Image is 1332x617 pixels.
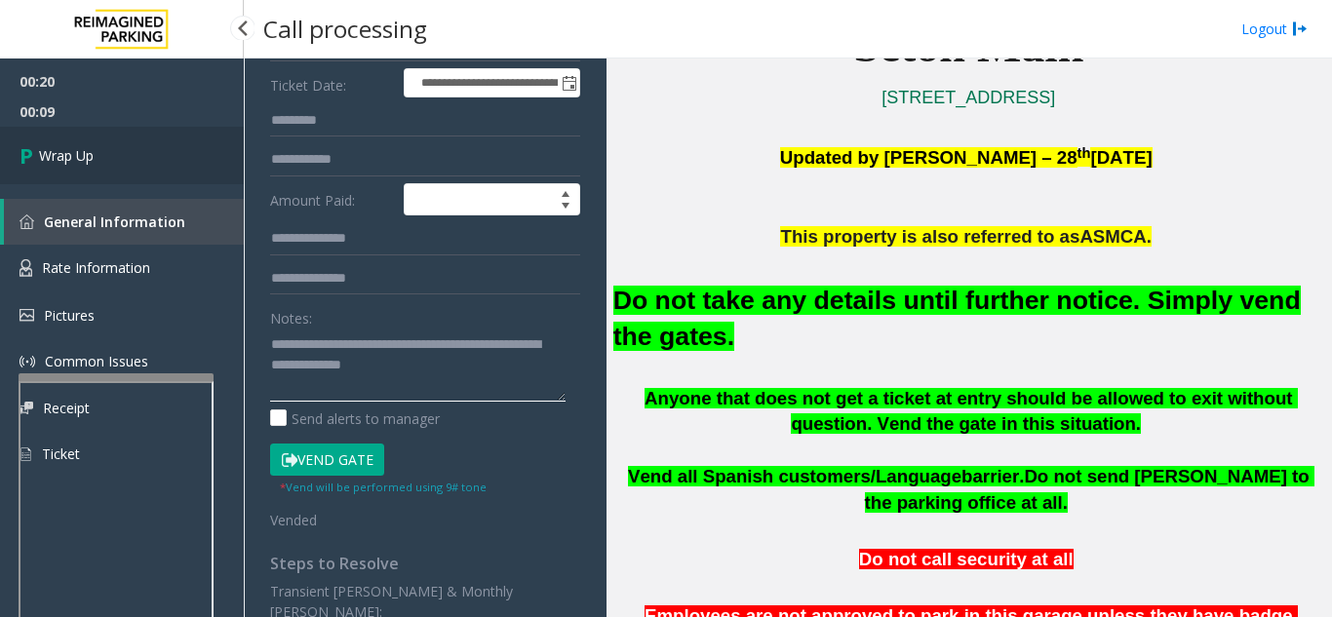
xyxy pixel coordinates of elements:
[780,226,1079,247] span: This property is also referred to as
[254,5,437,53] h3: Call processing
[961,466,1024,486] span: barrier.
[270,511,317,529] span: Vended
[645,388,1298,435] span: Anyone that does not get a ticket at entry should be allowed to exit without question. Vend the g...
[613,286,1301,351] font: Do not take any details until further notice. Simply vend the gates.
[1079,226,1152,247] span: ASMCA.
[270,301,312,328] label: Notes:
[270,555,580,573] h4: Steps to Resolve
[265,68,399,97] label: Ticket Date:
[44,212,185,231] span: General Information
[1292,19,1308,39] img: logout
[552,184,579,200] span: Increase value
[552,200,579,215] span: Decrease value
[270,408,440,429] label: Send alerts to manager
[45,352,148,370] span: Common Issues
[865,466,1314,513] span: Do not send [PERSON_NAME] to the parking office at all.
[20,309,34,322] img: 'icon'
[39,145,94,166] span: Wrap Up
[881,88,1055,107] a: [STREET_ADDRESS]
[42,258,150,277] span: Rate Information
[780,147,1077,168] span: Updated by [PERSON_NAME] – 28
[280,480,487,494] small: Vend will be performed using 9# tone
[4,199,244,245] a: General Information
[270,443,384,477] button: Vend Gate
[20,214,34,229] img: 'icon'
[628,466,961,486] span: Vend all Spanish customers/Language
[859,549,1074,569] span: Do not call security at all
[20,259,32,277] img: 'icon'
[44,306,95,325] span: Pictures
[1241,19,1308,39] a: Logout
[20,354,35,369] img: 'icon'
[1090,147,1152,168] span: [DATE]
[1077,145,1091,161] span: th
[558,69,579,96] span: Toggle popup
[265,183,399,216] label: Amount Paid:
